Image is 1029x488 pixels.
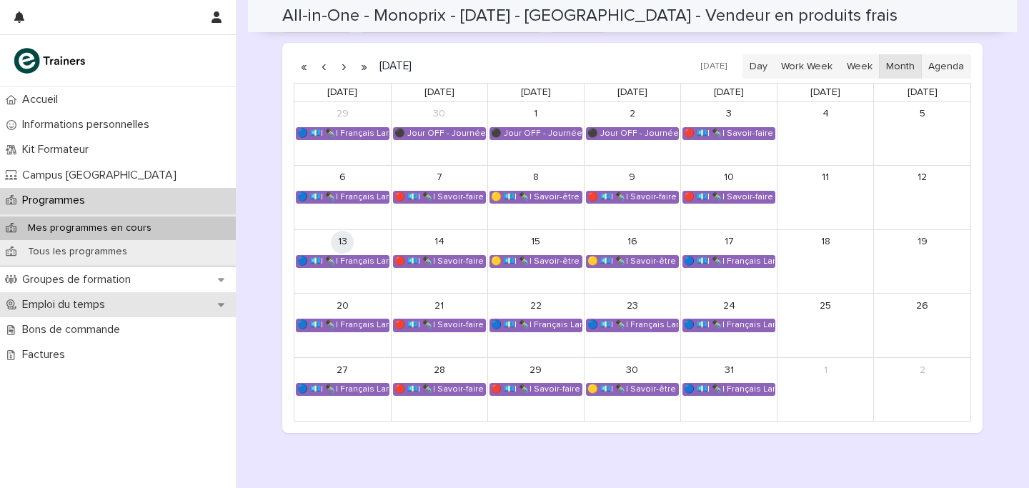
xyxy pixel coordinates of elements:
a: September 29, 2025 [331,103,354,126]
td: October 8, 2025 [487,165,584,229]
div: 🔴 💶| ✒️| Savoir-faire métier - Contribution à l'amélioration de l'expérience d'achat [394,256,485,267]
td: October 22, 2025 [487,294,584,358]
div: ⚫ Jour OFF - Journée RDV [490,128,582,139]
a: October 11, 2025 [814,166,837,189]
div: 🔴 💶| ✒️| Savoir-faire métier - Présentation marchande des produits [587,191,678,203]
div: 🔴 💶| ✒️| Savoir-faire métier - Approvisionnement du rayon [394,384,485,395]
div: 🔵 💶| ✒️| Français Langue Professionnel - Interagir avec les collègues et la hiérarchie [587,319,678,331]
a: October 7, 2025 [428,166,451,189]
a: October 13, 2025 [331,231,354,254]
td: October 5, 2025 [874,102,970,165]
td: September 29, 2025 [294,102,391,165]
button: Previous month [314,55,334,78]
div: 🔵 💶| ✒️| Français Langue Professionnel - Valoriser les produits frais et leur origine [297,128,389,139]
a: October 2, 2025 [621,103,644,126]
a: October 19, 2025 [911,231,934,254]
a: October 27, 2025 [331,359,354,382]
a: October 28, 2025 [428,359,451,382]
img: K0CqGN7SDeD6s4JG8KQk [11,46,90,75]
a: October 17, 2025 [717,231,740,254]
td: October 6, 2025 [294,165,391,229]
a: November 2, 2025 [911,359,934,382]
div: 🟡 💶| ✒️| Savoir-être métier - Cadre de référence interculturel : prévenir les incidents critiques... [490,256,582,267]
a: October 15, 2025 [525,231,547,254]
td: October 13, 2025 [294,229,391,294]
p: Mes programmes en cours [16,222,163,234]
td: October 31, 2025 [681,357,777,420]
a: Saturday [807,84,843,101]
td: October 30, 2025 [584,357,680,420]
td: October 1, 2025 [487,102,584,165]
td: October 10, 2025 [681,165,777,229]
a: Friday [711,84,747,101]
div: 🔵 💶| ✒️| Français Langue Professionnel - Interagir avec les collègues et la hiérarchie [297,384,389,395]
a: Monday [324,84,360,101]
td: October 11, 2025 [777,165,874,229]
div: 🟡 💶| ✒️| Savoir-être métier - Cadre de référence interculturel : prévenir les incidents critiques... [587,256,678,267]
a: October 5, 2025 [911,103,934,126]
td: October 17, 2025 [681,229,777,294]
div: 🔴 💶| ✒️| Savoir-faire métier - Contribution à l'amélioration de l'expérience d'achat [490,384,582,395]
td: November 2, 2025 [874,357,970,420]
a: October 18, 2025 [814,231,837,254]
a: October 29, 2025 [525,359,547,382]
a: October 3, 2025 [717,103,740,126]
td: October 14, 2025 [391,229,487,294]
a: November 1, 2025 [814,359,837,382]
td: November 1, 2025 [777,357,874,420]
div: 🔵 💶| ✒️| Français Langue Professionnel - Les compétences clés du métier de vendeur en produits frais [297,191,389,203]
div: 🔵 💶| ✒️| Français Langue Professionnel - Conseiller et vendre des produits frais [683,384,775,395]
td: October 4, 2025 [777,102,874,165]
td: October 16, 2025 [584,229,680,294]
button: Week [839,54,879,79]
td: October 23, 2025 [584,294,680,358]
div: 🟡 💶| ✒️| Savoir-être métier - Organisation de son travail selon les priorités et ses objectifs [490,191,582,203]
div: 🔴 💶| ✒️| Savoir-faire métier - Règles d’hygiène et conservation des produits alimentaire [683,128,775,139]
a: October 4, 2025 [814,103,837,126]
button: Work Week [774,54,840,79]
td: October 18, 2025 [777,229,874,294]
button: Next year [354,55,374,78]
a: October 23, 2025 [621,294,644,317]
p: Bons de commande [16,323,131,337]
a: October 14, 2025 [428,231,451,254]
button: Next month [334,55,354,78]
a: October 31, 2025 [717,359,740,382]
td: October 7, 2025 [391,165,487,229]
a: October 16, 2025 [621,231,644,254]
p: Tous les programmes [16,246,139,258]
div: ⚫ Jour OFF - Journée RDV [587,128,678,139]
a: October 26, 2025 [911,294,934,317]
a: October 30, 2025 [621,359,644,382]
button: Previous year [294,55,314,78]
td: October 12, 2025 [874,165,970,229]
p: Programmes [16,194,96,207]
a: October 6, 2025 [331,166,354,189]
a: October 10, 2025 [717,166,740,189]
td: September 30, 2025 [391,102,487,165]
p: Factures [16,348,76,362]
p: Accueil [16,93,69,106]
p: Informations personnelles [16,118,161,131]
a: October 20, 2025 [331,294,354,317]
a: October 9, 2025 [621,166,644,189]
button: Agenda [921,54,971,79]
a: October 24, 2025 [717,294,740,317]
td: October 28, 2025 [391,357,487,420]
p: Emploi du temps [16,298,116,312]
div: 🔴 💶| ✒️| Savoir-faire métier - Valeurs et culture d'entreprise Monoprix [394,191,485,203]
div: 🔴 💶| ✒️| Savoir-faire métier - Présentation marchande des produits [683,191,775,203]
a: Sunday [905,84,940,101]
p: Groupes de formation [16,273,142,287]
button: [DATE] [694,56,734,77]
div: 🔵 💶| ✒️| Français Langue Professionnel - Valoriser les produits frais et leur origine [683,256,775,267]
a: October 25, 2025 [814,294,837,317]
a: Wednesday [518,84,554,101]
td: October 20, 2025 [294,294,391,358]
div: ⚫ Jour OFF - Journée RDV [394,128,485,139]
a: October 21, 2025 [428,294,451,317]
h2: [DATE] [374,61,412,71]
div: 🔵 💶| ✒️| Français Langue Professionnel - Interagir avec les collègues et la hiérarchie [297,319,389,331]
p: Campus [GEOGRAPHIC_DATA] [16,169,188,182]
h2: All-in-One - Monoprix - [DATE] - [GEOGRAPHIC_DATA] - Vendeur en produits frais [282,6,898,26]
